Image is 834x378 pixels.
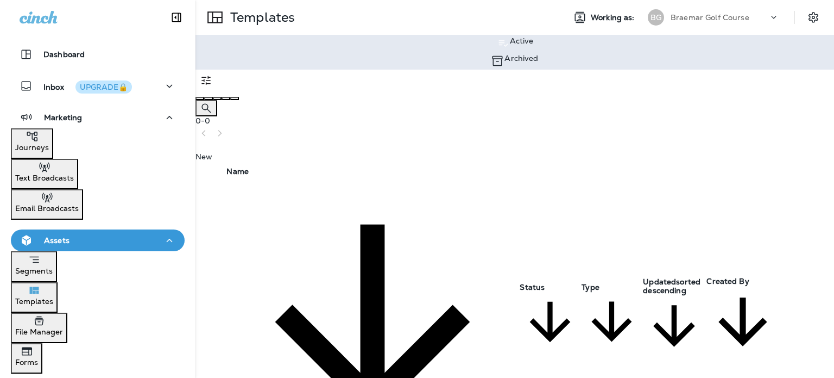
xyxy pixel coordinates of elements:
[161,7,192,28] button: Collapse Sidebar
[643,277,676,287] span: Updated
[75,80,132,94] button: UPGRADE🔒
[510,36,534,45] p: Active
[11,159,78,189] button: Text Broadcasts
[15,204,79,213] p: Email Broadcasts
[44,236,69,245] p: Assets
[15,143,49,152] p: Journeys
[671,13,749,22] p: Braemar Golf Course
[11,128,53,159] button: Journeys
[226,9,295,26] p: Templates
[11,230,185,251] button: Assets
[226,166,249,176] span: Name
[520,282,545,292] span: Status
[195,70,217,91] button: Filters
[15,327,63,336] p: File Manager
[11,75,185,97] button: InboxUPGRADE🔒
[195,116,831,125] div: 0 - 0
[706,276,749,286] span: Created By
[80,83,128,91] div: UPGRADE🔒
[11,189,83,220] button: Email Broadcasts
[44,113,82,122] p: Marketing
[582,282,642,326] span: Type
[11,251,57,282] button: Segments
[15,173,74,182] p: Text Broadcasts
[15,358,38,367] p: Forms
[43,80,132,92] p: Inbox
[43,50,85,59] p: Dashboard
[591,13,637,22] span: Working as:
[11,282,58,313] button: Templates
[520,282,580,326] span: Status
[582,282,599,292] span: Type
[643,277,705,330] span: Updatedsorted descending
[11,343,42,374] button: Forms
[15,267,53,275] p: Segments
[643,277,700,295] span: sorted descending
[11,107,185,128] button: Marketing
[195,152,834,161] p: New
[706,276,780,326] span: Created By
[15,297,53,306] p: Templates
[504,54,538,63] p: Archived
[11,44,185,65] button: Dashboard
[804,8,823,27] button: Settings
[195,100,217,116] button: Search Templates
[648,9,664,26] div: BG
[226,166,519,326] span: Name
[11,313,67,343] button: File Manager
